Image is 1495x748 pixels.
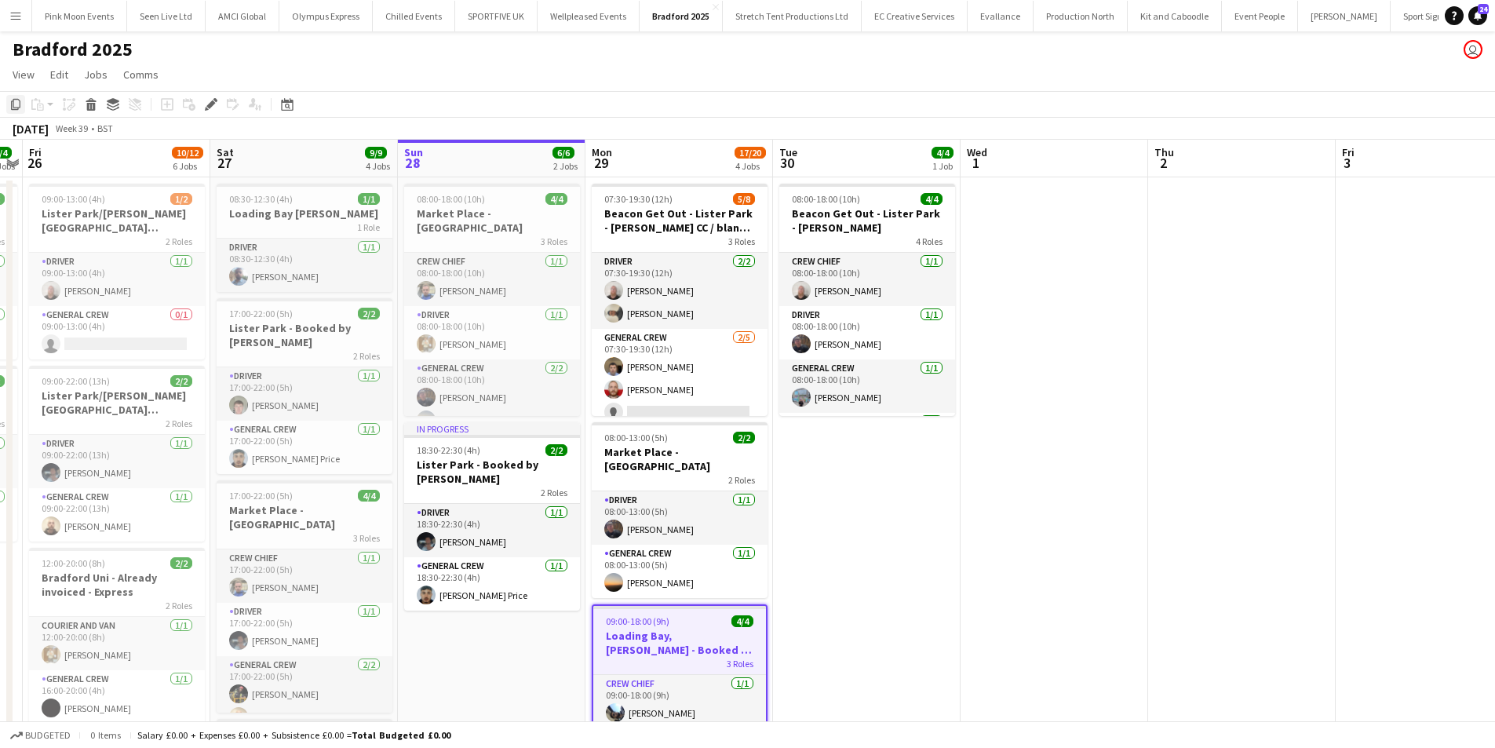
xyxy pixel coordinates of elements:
span: 09:00-22:00 (13h) [42,375,110,387]
div: 09:00-13:00 (4h)1/2Lister Park/[PERSON_NAME][GEOGRAPHIC_DATA][PERSON_NAME] - [PERSON_NAME]2 Roles... [29,184,205,359]
div: In progress [404,422,580,435]
button: Budgeted [8,727,73,744]
app-card-role: Driver1/109:00-13:00 (4h)[PERSON_NAME] [29,253,205,306]
app-card-role: General Crew1/108:00-18:00 (10h)[PERSON_NAME] [779,359,955,413]
h3: Lister Park - Booked by [PERSON_NAME] [404,458,580,486]
app-job-card: 17:00-22:00 (5h)2/2Lister Park - Booked by [PERSON_NAME]2 RolesDriver1/117:00-22:00 (5h)[PERSON_N... [217,298,392,474]
span: 12:00-20:00 (8h) [42,557,105,569]
span: 08:00-18:00 (10h) [417,193,485,205]
app-card-role: Courier and Van1/112:00-20:00 (8h)[PERSON_NAME] [29,617,205,670]
app-card-role: General Crew2/217:00-22:00 (5h)[PERSON_NAME][PERSON_NAME] [217,656,392,732]
app-card-role: Driver1/118:30-22:30 (4h)[PERSON_NAME] [404,504,580,557]
span: 1 [964,154,987,172]
button: Chilled Events [373,1,455,31]
span: 24 [1478,4,1489,14]
app-card-role: General Crew2/208:00-18:00 (10h)[PERSON_NAME][PERSON_NAME] [404,359,580,436]
app-card-role: General Crew1/108:00-13:00 (5h)[PERSON_NAME] [592,545,768,598]
span: 09:00-13:00 (4h) [42,193,105,205]
h3: Beacon Get Out - Lister Park - [PERSON_NAME] [779,206,955,235]
span: Fri [29,145,42,159]
span: Wed [967,145,987,159]
div: 4 Jobs [735,160,765,172]
app-user-avatar: Dominic Riley [1464,40,1482,59]
app-card-role: Driver1/108:00-18:00 (10h)[PERSON_NAME] [779,306,955,359]
app-card-role: Driver1/108:30-12:30 (4h)[PERSON_NAME] [217,239,392,292]
h3: Lister Park - Booked by [PERSON_NAME] [217,321,392,349]
span: Budgeted [25,730,71,741]
span: 17/20 [735,147,766,159]
div: 08:30-12:30 (4h)1/1Loading Bay [PERSON_NAME]1 RoleDriver1/108:30-12:30 (4h)[PERSON_NAME] [217,184,392,292]
span: 2 Roles [166,235,192,247]
div: 09:00-22:00 (13h)2/2Lister Park/[PERSON_NAME][GEOGRAPHIC_DATA][PERSON_NAME]2 RolesDriver1/109:00-... [29,366,205,542]
span: 3 Roles [541,235,567,247]
app-job-card: 08:00-13:00 (5h)2/2Market Place - [GEOGRAPHIC_DATA]2 RolesDriver1/108:00-13:00 (5h)[PERSON_NAME]G... [592,422,768,598]
a: Jobs [78,64,114,85]
app-card-role: General Crew1/118:30-22:30 (4h)[PERSON_NAME] Price [404,557,580,611]
button: Seen Live Ltd [127,1,206,31]
h3: Bradford Uni - Already invoiced - Express [29,571,205,599]
span: Jobs [84,68,108,82]
app-card-role: Driver1/117:00-22:00 (5h)[PERSON_NAME] [217,367,392,421]
span: 1/1 [358,193,380,205]
span: 4 Roles [916,235,943,247]
span: 26 [27,154,42,172]
span: 2 Roles [728,474,755,486]
a: Edit [44,64,75,85]
span: 1 Role [357,221,380,233]
app-card-role: General Crew1/117:00-22:00 (5h)[PERSON_NAME] Price [217,421,392,474]
span: Week 39 [52,122,91,134]
app-card-role: General Crew1/116:00-20:00 (4h)[PERSON_NAME] [29,670,205,724]
span: View [13,68,35,82]
span: Fri [1342,145,1355,159]
span: Comms [123,68,159,82]
app-card-role: Driver1/108:00-13:00 (5h)[PERSON_NAME] [592,491,768,545]
span: 17:00-22:00 (5h) [229,490,293,502]
app-card-role: IPAF Operator1/1 [779,413,955,466]
button: [PERSON_NAME] [1298,1,1391,31]
span: 9/9 [365,147,387,159]
div: 08:00-18:00 (10h)4/4Market Place - [GEOGRAPHIC_DATA]3 RolesCrew Chief1/108:00-18:00 (10h)[PERSON_... [404,184,580,416]
span: 4/4 [731,615,753,627]
span: 18:30-22:30 (4h) [417,444,480,456]
span: Edit [50,68,68,82]
span: 4/4 [932,147,954,159]
span: 2 Roles [353,350,380,362]
span: Tue [779,145,797,159]
span: 3 Roles [727,658,753,670]
button: Sport Signage [1391,1,1471,31]
span: 5/8 [733,193,755,205]
span: 4/4 [358,490,380,502]
h3: Loading Bay [PERSON_NAME] [217,206,392,221]
div: 1 Job [932,160,953,172]
span: 17:00-22:00 (5h) [229,308,293,319]
span: 09:00-18:00 (9h) [606,615,669,627]
button: Wellpleased Events [538,1,640,31]
h3: Beacon Get Out - Lister Park - [PERSON_NAME] CC / blank crew see notes [592,206,768,235]
app-card-role: Driver1/109:00-22:00 (13h)[PERSON_NAME] [29,435,205,488]
button: Kit and Caboodle [1128,1,1222,31]
app-card-role: Crew Chief1/117:00-22:00 (5h)[PERSON_NAME] [217,549,392,603]
app-card-role: Driver1/117:00-22:00 (5h)[PERSON_NAME] [217,603,392,656]
span: 2/2 [733,432,755,443]
div: In progress18:30-22:30 (4h)2/2Lister Park - Booked by [PERSON_NAME]2 RolesDriver1/118:30-22:30 (4... [404,422,580,611]
button: Bradford 2025 [640,1,723,31]
app-card-role: Crew Chief1/109:00-18:00 (9h)[PERSON_NAME] [593,675,766,728]
h3: Lister Park/[PERSON_NAME][GEOGRAPHIC_DATA][PERSON_NAME] [29,389,205,417]
span: 2 Roles [541,487,567,498]
app-card-role: Driver1/108:00-18:00 (10h)[PERSON_NAME] [404,306,580,359]
span: 10/12 [172,147,203,159]
span: 3 Roles [353,532,380,544]
span: Total Budgeted £0.00 [352,729,450,741]
span: 0 items [86,729,124,741]
button: Pink Moon Events [32,1,127,31]
button: AMCI Global [206,1,279,31]
button: Olympus Express [279,1,373,31]
span: Mon [592,145,612,159]
app-card-role: Crew Chief1/108:00-18:00 (10h)[PERSON_NAME] [779,253,955,306]
a: View [6,64,41,85]
a: 24 [1468,6,1487,25]
span: 28 [402,154,423,172]
span: 3 [1340,154,1355,172]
